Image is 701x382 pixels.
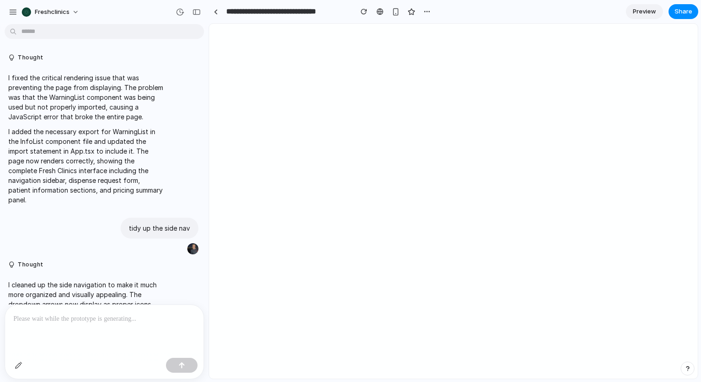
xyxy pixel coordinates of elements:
span: Preview [633,7,656,16]
p: tidy up the side nav [129,223,190,233]
button: freshclinics [18,5,84,19]
span: freshclinics [35,7,70,17]
a: Preview [626,4,663,19]
p: I added the necessary export for WarningList in the InfoList component file and updated the impor... [8,127,163,205]
p: I cleaned up the side navigation to make it much more organized and visually appealing. The dropd... [8,280,163,338]
p: I fixed the critical rendering issue that was preventing the page from displaying. The problem wa... [8,73,163,122]
span: Share [675,7,692,16]
button: Share [669,4,698,19]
